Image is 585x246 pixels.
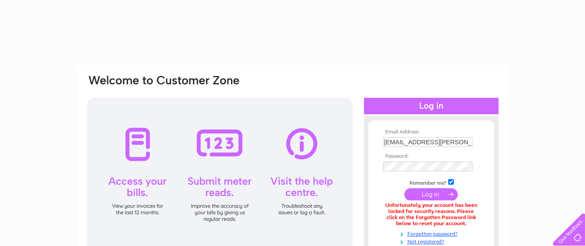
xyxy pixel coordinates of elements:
[383,203,479,226] div: Unfortunately, your account has been locked for security reasons. Please click on the Forgotten P...
[383,229,482,237] a: Forgotten password?
[381,129,482,135] th: Email Address:
[381,153,482,160] th: Password:
[381,178,482,186] td: Remember me?
[383,237,482,245] a: Not registered?
[404,188,458,200] input: Submit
